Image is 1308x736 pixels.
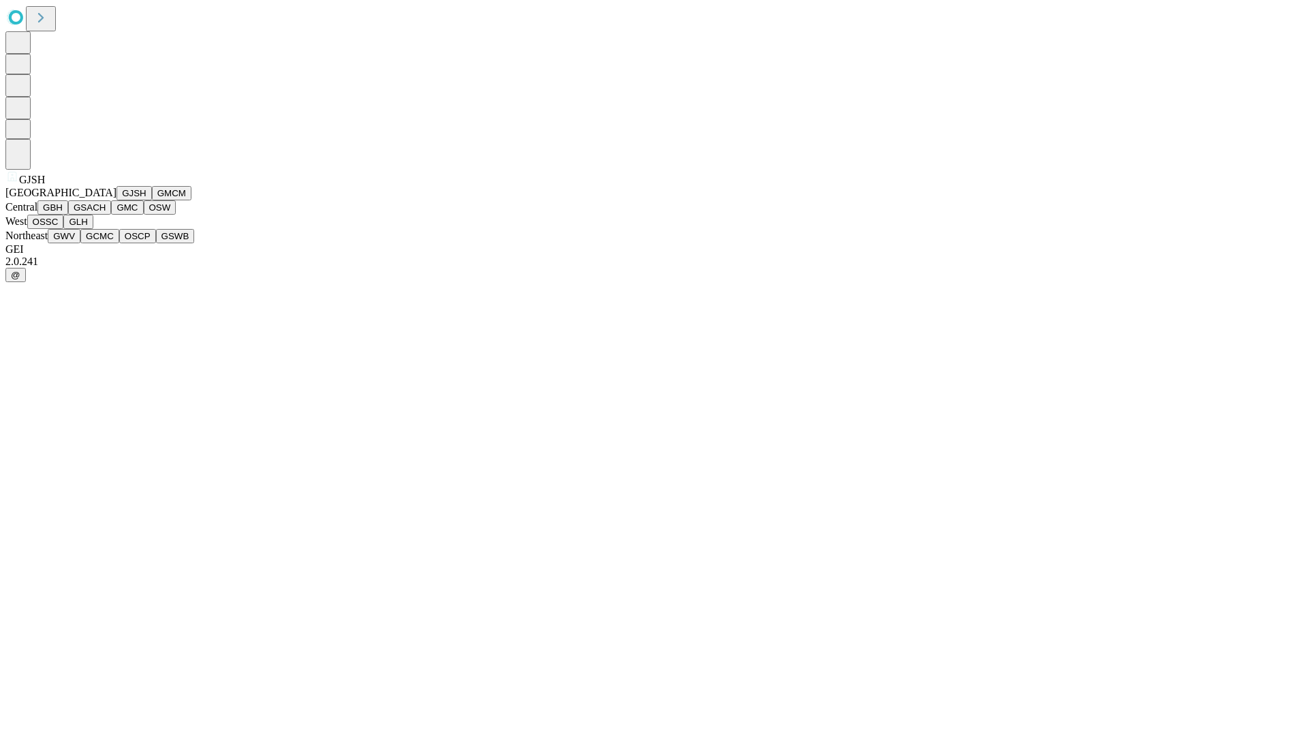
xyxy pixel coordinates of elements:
button: GSACH [68,200,111,215]
button: GJSH [116,186,152,200]
button: GLH [63,215,93,229]
button: @ [5,268,26,282]
div: GEI [5,243,1303,256]
button: GWV [48,229,80,243]
button: GBH [37,200,68,215]
div: 2.0.241 [5,256,1303,268]
span: @ [11,270,20,280]
button: GMC [111,200,143,215]
button: GCMC [80,229,119,243]
button: GMCM [152,186,191,200]
span: GJSH [19,174,45,185]
span: Central [5,201,37,213]
button: OSCP [119,229,156,243]
button: OSSC [27,215,64,229]
span: [GEOGRAPHIC_DATA] [5,187,116,198]
button: GSWB [156,229,195,243]
button: OSW [144,200,176,215]
span: Northeast [5,230,48,241]
span: West [5,215,27,227]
